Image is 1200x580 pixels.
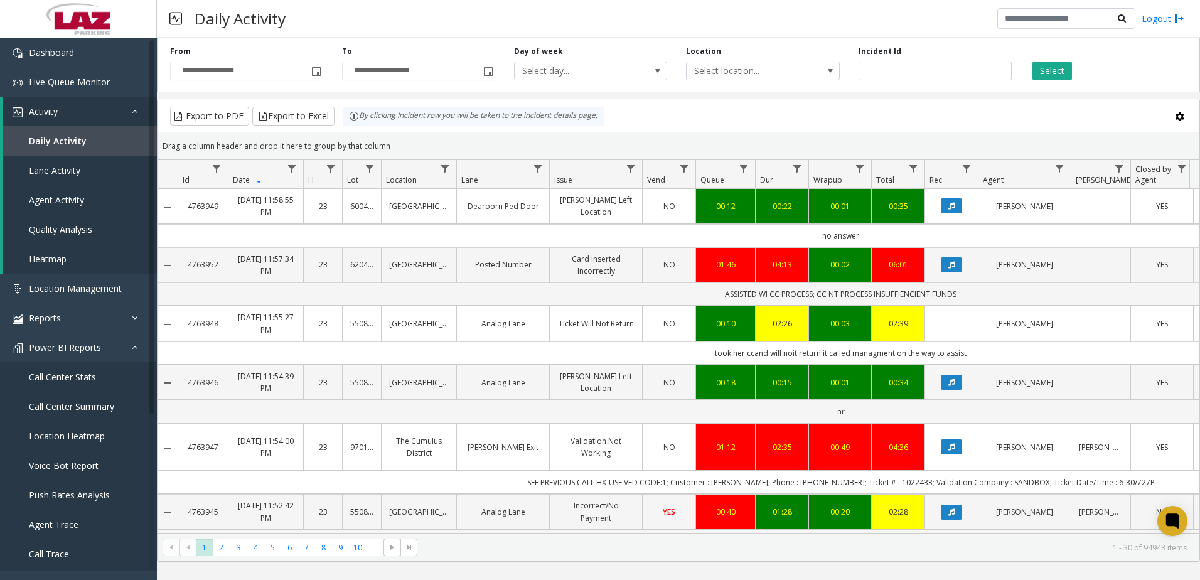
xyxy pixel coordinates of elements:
[557,500,635,524] a: Incorrect/No Payment
[230,539,247,556] span: Page 3
[704,259,747,271] a: 01:46
[1138,259,1186,271] a: YES
[311,441,335,453] a: 23
[1138,200,1186,212] a: YES
[704,441,747,453] a: 01:12
[29,371,96,383] span: Call Center Stats
[1138,506,1186,518] a: NO
[315,539,332,556] span: Page 8
[281,539,298,556] span: Page 6
[183,175,190,185] span: Id
[817,506,864,518] div: 00:20
[29,135,87,147] span: Daily Activity
[663,318,675,329] span: NO
[817,441,864,453] div: 00:49
[29,548,69,560] span: Call Trace
[1156,507,1168,517] span: NO
[464,506,542,518] a: Analog Lane
[879,259,917,271] div: 06:01
[763,259,801,271] a: 04:13
[704,506,747,518] a: 00:40
[3,156,157,185] a: Lane Activity
[29,459,99,471] span: Voice Bot Report
[905,160,922,177] a: Total Filter Menu
[1142,12,1184,25] a: Logout
[236,194,296,218] a: [DATE] 11:58:55 PM
[676,160,693,177] a: Vend Filter Menu
[929,175,944,185] span: Rec.
[879,377,917,389] a: 00:34
[29,76,110,88] span: Live Queue Monitor
[879,441,917,453] a: 04:36
[686,46,721,57] label: Location
[389,377,449,389] a: [GEOGRAPHIC_DATA]
[158,443,178,453] a: Collapse Details
[208,160,225,177] a: Id Filter Menu
[817,259,864,271] div: 00:02
[1076,175,1133,185] span: [PERSON_NAME]
[1051,160,1068,177] a: Agent Filter Menu
[663,259,675,270] span: NO
[1138,318,1186,330] a: YES
[389,259,449,271] a: [GEOGRAPHIC_DATA]
[1138,377,1186,389] a: YES
[425,542,1187,553] kendo-pager-info: 1 - 30 of 94943 items
[3,244,157,274] a: Heatmap
[309,62,323,80] span: Toggle popup
[185,441,220,453] a: 4763947
[389,318,449,330] a: [GEOGRAPHIC_DATA]
[389,506,449,518] a: [GEOGRAPHIC_DATA]
[298,539,315,556] span: Page 7
[284,160,301,177] a: Date Filter Menu
[170,46,191,57] label: From
[958,160,975,177] a: Rec. Filter Menu
[188,3,292,34] h3: Daily Activity
[311,259,335,271] a: 23
[350,539,367,556] span: Page 10
[389,435,449,459] a: The Cumulus District
[29,312,61,324] span: Reports
[158,135,1199,157] div: Drag a column header and drop it here to group by that column
[986,506,1063,518] a: [PERSON_NAME]
[763,318,801,330] a: 02:26
[623,160,640,177] a: Issue Filter Menu
[350,318,373,330] a: 550833
[158,378,178,388] a: Collapse Details
[3,126,157,156] a: Daily Activity
[650,506,688,518] a: YES
[29,518,78,530] span: Agent Trace
[13,78,23,88] img: 'icon'
[1138,441,1186,453] a: YES
[461,175,478,185] span: Lane
[986,200,1063,212] a: [PERSON_NAME]
[650,441,688,453] a: NO
[481,62,495,80] span: Toggle popup
[404,542,414,552] span: Go to the last page
[852,160,869,177] a: Wrapup Filter Menu
[986,377,1063,389] a: [PERSON_NAME]
[879,506,917,518] a: 02:28
[29,400,114,412] span: Call Center Summary
[185,506,220,518] a: 4763945
[185,318,220,330] a: 4763948
[13,314,23,324] img: 'icon'
[663,442,675,453] span: NO
[763,506,801,518] a: 01:28
[332,539,349,556] span: Page 9
[311,200,335,212] a: 23
[1079,441,1123,453] a: [PERSON_NAME]
[704,318,747,330] div: 00:10
[185,377,220,389] a: 4763946
[983,175,1004,185] span: Agent
[817,377,864,389] a: 00:01
[437,160,454,177] a: Location Filter Menu
[13,284,23,294] img: 'icon'
[647,175,665,185] span: Vend
[557,318,635,330] a: Ticket Will Not Return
